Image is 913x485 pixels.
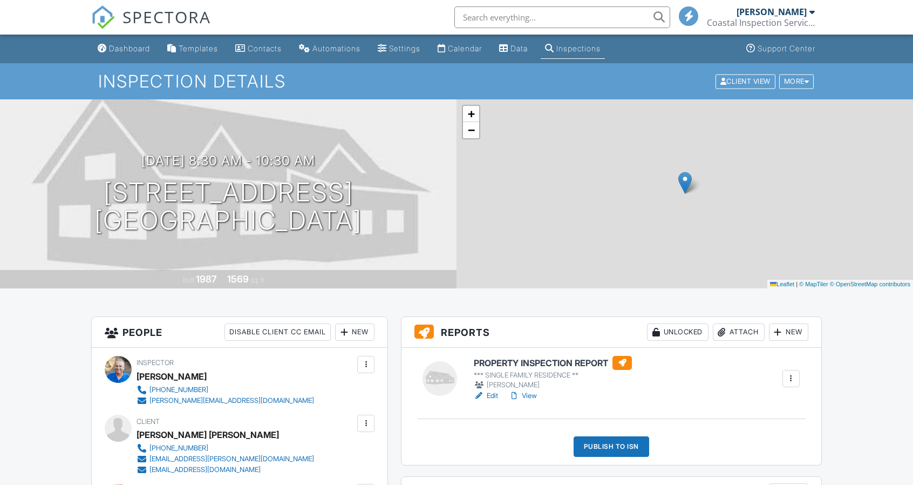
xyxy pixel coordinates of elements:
div: Data [510,44,528,53]
div: Support Center [758,44,815,53]
div: Client View [716,74,775,89]
a: © OpenStreetMap contributors [830,281,910,287]
div: [PERSON_NAME] [737,6,807,17]
a: Client View [714,77,778,85]
div: [PERSON_NAME] [474,380,632,390]
span: Client [137,417,160,426]
div: Automations [312,44,360,53]
div: More [779,74,814,89]
span: Built [182,276,194,284]
span: + [468,107,475,120]
a: Calendar [433,39,486,59]
a: [PERSON_NAME][EMAIL_ADDRESS][DOMAIN_NAME] [137,395,314,406]
h3: People [92,317,387,348]
a: Edit [474,390,498,401]
div: Templates [179,44,218,53]
div: [PHONE_NUMBER] [149,444,208,453]
div: Contacts [248,44,282,53]
a: Templates [163,39,222,59]
div: Attach [713,324,765,341]
div: Calendar [448,44,482,53]
div: [PERSON_NAME][EMAIL_ADDRESS][DOMAIN_NAME] [149,396,314,405]
h1: Inspection Details [98,72,815,91]
span: SPECTORA [122,5,211,28]
a: SPECTORA [91,15,211,37]
div: [PHONE_NUMBER] [149,386,208,394]
div: Inspections [556,44,601,53]
a: Dashboard [93,39,154,59]
div: Disable Client CC Email [224,324,331,341]
span: | [796,281,798,287]
h3: [DATE] 8:30 am - 10:30 am [141,153,315,168]
a: Data [495,39,532,59]
a: Zoom out [463,122,479,138]
a: PROPERTY INSPECTION REPORT *** SINGLE FAMILY RESIDENCE ** [PERSON_NAME] [474,356,632,390]
h3: Reports [401,317,821,348]
div: [EMAIL_ADDRESS][DOMAIN_NAME] [149,466,261,474]
div: 1987 [196,273,217,285]
div: [PERSON_NAME] [137,368,207,385]
span: Inspector [137,359,174,367]
a: [EMAIL_ADDRESS][PERSON_NAME][DOMAIN_NAME] [137,454,314,464]
div: 1569 [227,273,249,285]
div: Coastal Inspection Services [707,17,815,28]
a: [EMAIL_ADDRESS][DOMAIN_NAME] [137,464,314,475]
a: [PHONE_NUMBER] [137,385,314,395]
h1: [STREET_ADDRESS] [GEOGRAPHIC_DATA] [94,178,362,235]
input: Search everything... [454,6,670,28]
span: sq. ft. [250,276,265,284]
div: New [335,324,374,341]
div: Settings [389,44,420,53]
img: The Best Home Inspection Software - Spectora [91,5,115,29]
a: Support Center [742,39,820,59]
a: Inspections [541,39,605,59]
h6: PROPERTY INSPECTION REPORT [474,356,632,370]
a: Contacts [231,39,286,59]
a: Leaflet [770,281,794,287]
a: © MapTiler [799,281,828,287]
div: [PERSON_NAME] [PERSON_NAME] [137,427,279,443]
a: Automations (Basic) [295,39,365,59]
span: − [468,123,475,137]
a: [PHONE_NUMBER] [137,443,314,454]
a: Zoom in [463,106,479,122]
div: Publish to ISN [574,436,649,457]
div: New [769,324,808,341]
a: View [509,390,537,401]
div: Dashboard [109,44,150,53]
div: Unlocked [647,324,708,341]
div: [EMAIL_ADDRESS][PERSON_NAME][DOMAIN_NAME] [149,455,314,463]
a: Settings [373,39,425,59]
img: Marker [678,172,692,194]
div: *** SINGLE FAMILY RESIDENCE ** [474,371,632,380]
